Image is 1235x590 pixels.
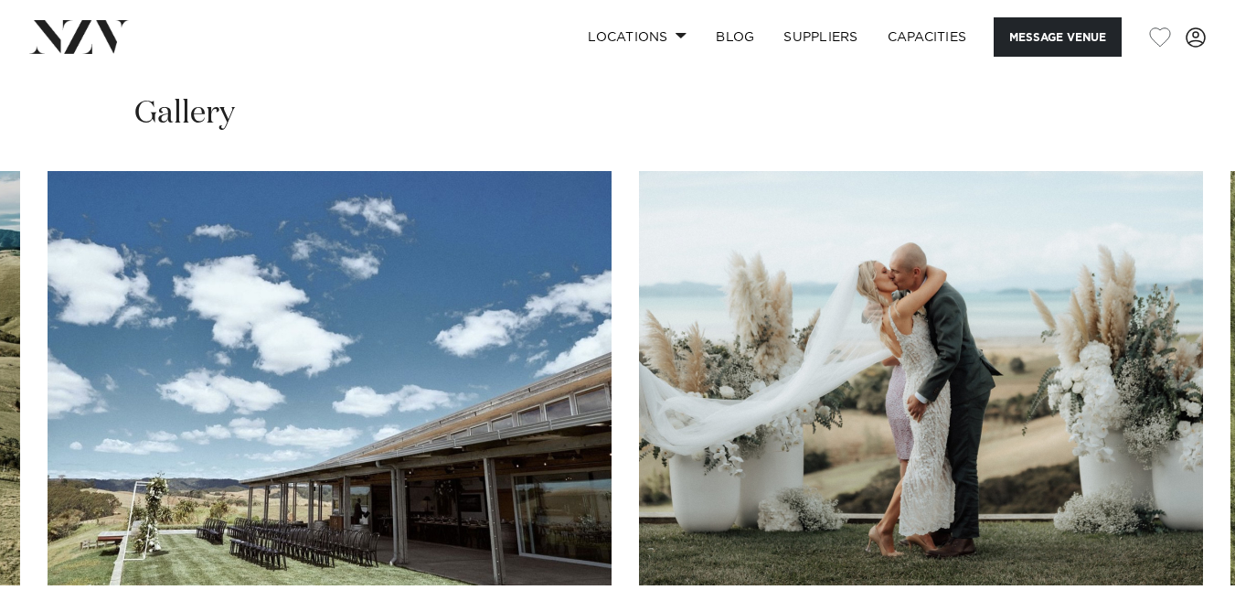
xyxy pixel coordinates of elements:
[994,17,1122,57] button: Message Venue
[29,20,129,53] img: nzv-logo.png
[639,171,1203,585] swiper-slide: 3 / 30
[769,17,872,57] a: SUPPLIERS
[873,17,982,57] a: Capacities
[48,171,612,585] swiper-slide: 2 / 30
[134,93,235,134] h2: Gallery
[701,17,769,57] a: BLOG
[573,17,701,57] a: Locations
